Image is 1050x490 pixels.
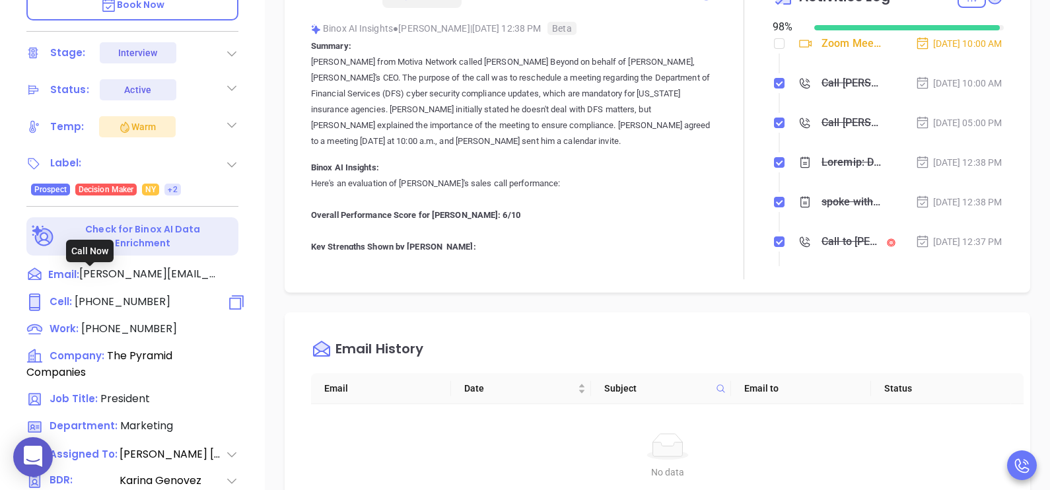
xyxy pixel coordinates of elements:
p: Check for Binox AI Data Enrichment [57,223,229,250]
span: Company: [50,349,104,363]
div: Stage: [50,43,86,63]
span: ● [393,23,399,34]
img: svg%3e [311,24,321,34]
span: Subject [604,381,711,396]
span: Email: [48,266,79,283]
div: spoke with DM and he agreed on zoom meeting [DATE] 10am [822,192,881,212]
div: [DATE] 12:37 PM [915,234,1002,249]
div: Email History [335,342,423,360]
b: Overall Performance Score for [PERSON_NAME]: 6/10 [311,210,520,220]
span: Decision Maker [79,182,133,197]
th: Date [451,373,591,404]
div: Call [PERSON_NAME] to follow up [822,73,881,93]
div: Call Now [66,240,114,262]
div: Status: [50,80,89,100]
b: Binox AI Insights: [311,162,379,172]
span: Prospect [34,182,67,197]
div: [DATE] 12:38 PM [915,195,1002,209]
p: [PERSON_NAME] from Motiva Network called [PERSON_NAME] Beyond on behalf of [PERSON_NAME], [PERSON... [311,54,715,149]
span: Date [464,381,575,396]
div: [DATE] 12:38 PM [915,155,1002,170]
img: Ai-Enrich-DaqCidB-.svg [32,225,55,248]
span: President [100,391,150,406]
div: Interview [118,42,158,63]
div: Call to [PERSON_NAME] [822,232,881,252]
span: [PERSON_NAME][EMAIL_ADDRESS][DOMAIN_NAME] [79,266,218,282]
span: BDR: [50,473,118,489]
span: [PHONE_NUMBER] [75,294,170,309]
div: Call [PERSON_NAME] A and re-engage to schedule a Meeting - [PERSON_NAME] [822,113,881,133]
th: Status [871,373,1011,404]
div: Zoom Meeting with [PERSON_NAME] [822,34,881,53]
th: Email [311,373,451,404]
span: +2 [168,182,177,197]
div: 98 % [773,19,798,35]
span: Assigned To: [50,447,118,462]
div: No data [322,465,1013,479]
span: Beta [547,22,576,35]
span: Work : [50,322,79,335]
span: Department: [50,419,118,433]
span: Karina Genovez [120,473,225,489]
span: Cell : [50,295,72,308]
div: Loremip: Dolors amet Consec Adipisc elitse Doeius Tempor in utlabo et Dolore Magnaal, Enimad'm VE... [822,153,881,172]
b: Summary: [311,41,351,51]
div: Active [124,79,151,100]
div: Temp: [50,117,85,137]
span: Marketing [120,418,173,433]
span: NY [145,182,156,197]
b: Key Strengths Shown by [PERSON_NAME]: [311,242,476,252]
th: Email to [731,373,871,404]
span: [PHONE_NUMBER] [81,321,177,336]
div: [DATE] 10:00 AM [915,36,1002,51]
div: Label: [50,153,82,173]
div: Binox AI Insights [PERSON_NAME] | [DATE] 12:38 PM [311,18,715,38]
div: Warm [118,119,156,135]
div: [DATE] 05:00 PM [915,116,1002,130]
div: [DATE] 10:00 AM [915,76,1002,90]
span: Job Title: [50,392,98,405]
span: [PERSON_NAME] [PERSON_NAME] [120,446,225,462]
